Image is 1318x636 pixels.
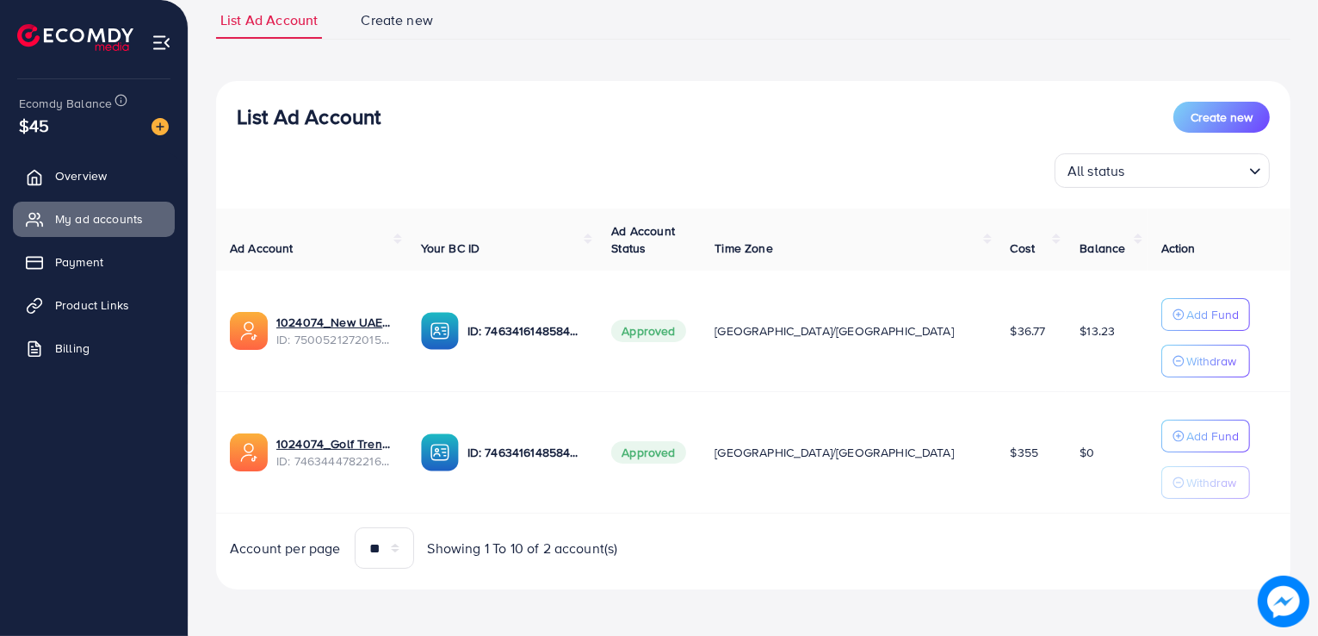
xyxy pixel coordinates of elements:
span: Ad Account [230,240,294,257]
span: Create new [1191,109,1253,126]
img: ic-ads-acc.e4c84228.svg [230,433,268,471]
div: <span class='underline'>1024074_Golf Trend Store_1737718667633</span></br>7463444782216478721 [276,435,393,471]
div: Search for option [1055,153,1270,188]
a: My ad accounts [13,202,175,236]
span: Create new [361,10,433,30]
p: Withdraw [1186,351,1236,371]
span: All status [1064,159,1129,184]
span: List Ad Account [220,10,318,30]
span: Ecomdy Balance [19,95,112,112]
span: Time Zone [715,240,772,257]
img: logo [17,24,133,51]
input: Search for option [1130,155,1242,184]
span: Your BC ID [421,240,480,257]
span: Product Links [55,296,129,314]
span: $13.23 [1080,322,1115,340]
div: <span class='underline'>1024074_New UAE_1746351300870</span></br>7500521272015929362 [276,314,393,349]
p: ID: 7463416148584005648 [467,442,585,463]
span: Payment [55,253,103,271]
span: Approved [611,441,685,464]
span: My ad accounts [55,210,143,228]
span: Balance [1080,240,1125,257]
a: 1024074_New UAE_1746351300870 [276,314,393,331]
img: image [1258,576,1309,627]
span: Action [1161,240,1196,257]
p: ID: 7463416148584005648 [467,321,585,341]
span: ID: 7500521272015929362 [276,331,393,348]
img: ic-ads-acc.e4c84228.svg [230,312,268,350]
span: Account per page [230,539,341,558]
a: Billing [13,331,175,365]
p: Add Fund [1186,426,1239,446]
span: Showing 1 To 10 of 2 account(s) [428,539,618,558]
h3: List Ad Account [237,104,381,129]
button: Withdraw [1161,466,1250,499]
span: [GEOGRAPHIC_DATA]/[GEOGRAPHIC_DATA] [715,322,954,340]
span: Approved [611,320,685,342]
img: ic-ba-acc.ded83a64.svg [421,312,459,350]
span: Billing [55,340,90,357]
img: menu [152,33,171,53]
img: image [152,118,169,135]
span: Ad Account Status [611,222,675,257]
span: ID: 7463444782216478721 [276,452,393,470]
span: Overview [55,167,107,184]
p: Withdraw [1186,472,1236,493]
img: ic-ba-acc.ded83a64.svg [421,433,459,471]
a: Overview [13,159,175,193]
p: Add Fund [1186,304,1239,325]
button: Add Fund [1161,298,1250,331]
button: Create new [1173,102,1270,133]
span: $355 [1011,444,1039,461]
span: Cost [1011,240,1036,257]
span: $45 [19,113,49,138]
button: Add Fund [1161,420,1250,452]
span: [GEOGRAPHIC_DATA]/[GEOGRAPHIC_DATA] [715,444,954,461]
a: Product Links [13,288,175,322]
span: $36.77 [1011,322,1046,340]
button: Withdraw [1161,345,1250,377]
a: 1024074_Golf Trend Store_1737718667633 [276,435,393,452]
span: $0 [1080,444,1094,461]
a: Payment [13,245,175,279]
